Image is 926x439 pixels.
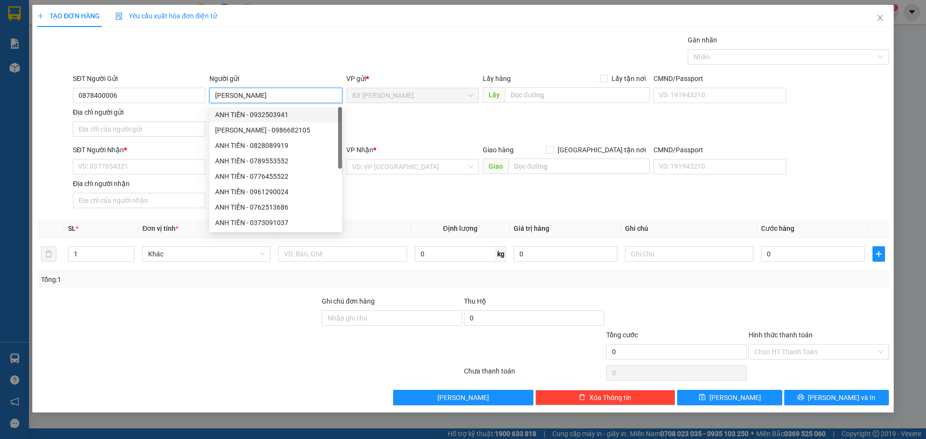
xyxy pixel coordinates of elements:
[115,13,123,20] img: icon
[514,225,549,232] span: Giá trị hàng
[215,217,336,228] div: ANH TIẾN - 0373091037
[215,140,336,151] div: ANH TIẾN - 0828089919
[514,246,617,262] input: 0
[215,202,336,213] div: ANH TIẾN - 0762513686
[346,146,373,154] span: VP Nhận
[867,5,894,32] button: Close
[709,392,761,403] span: [PERSON_NAME]
[148,247,265,261] span: Khác
[215,186,336,197] div: ANH TIẾN - 0961290024
[808,392,875,403] span: [PERSON_NAME] và In
[209,169,342,184] div: ANH TIẾN - 0776455522
[142,225,178,232] span: Đơn vị tính
[215,156,336,166] div: ANH TIẾN - 0789553552
[215,125,336,135] div: [PERSON_NAME] - 0986682105
[654,145,786,155] div: CMND/Passport
[508,159,650,174] input: Dọc đường
[761,225,794,232] span: Cước hàng
[463,366,605,383] div: Chưa thanh toán
[589,392,631,403] span: Xóa Thông tin
[73,73,205,84] div: SĐT Người Gửi
[876,14,884,22] span: close
[352,88,473,103] span: BX Cao Lãnh
[215,109,336,120] div: ANH TIẾN - 0932503941
[73,121,205,137] input: Địa chỉ của người gửi
[37,13,44,19] span: plus
[443,225,477,232] span: Định lượng
[278,246,407,262] input: VD: Bàn, Ghế
[554,145,650,155] span: [GEOGRAPHIC_DATA] tận nơi
[535,390,676,405] button: deleteXóa Thông tin
[73,178,205,189] div: Địa chỉ người nhận
[873,250,885,258] span: plus
[209,215,342,230] div: ANH TIẾN - 0373091037
[37,12,100,20] span: TẠO ĐƠN HÀNG
[749,331,813,339] label: Hình thức thanh toán
[209,184,342,200] div: ANH TIẾN - 0961290024
[73,145,205,155] div: SĐT Người Nhận
[483,87,505,103] span: Lấy
[688,36,717,44] label: Gán nhãn
[209,73,342,84] div: Người gửi
[73,107,205,118] div: Địa chỉ người gửi
[346,73,479,84] div: VP gửi
[209,122,342,138] div: NGUYỄN ANH TIẾN - 0986682105
[115,12,217,20] span: Yêu cầu xuất hóa đơn điện tử
[677,390,782,405] button: save[PERSON_NAME]
[41,246,56,262] button: delete
[215,171,336,182] div: ANH TIẾN - 0776455522
[654,73,786,84] div: CMND/Passport
[872,246,885,262] button: plus
[41,274,357,285] div: Tổng: 1
[784,390,889,405] button: printer[PERSON_NAME] và In
[322,310,462,326] input: Ghi chú đơn hàng
[437,392,489,403] span: [PERSON_NAME]
[393,390,533,405] button: [PERSON_NAME]
[483,75,511,82] span: Lấy hàng
[322,297,375,305] label: Ghi chú đơn hàng
[505,87,650,103] input: Dọc đường
[625,246,753,262] input: Ghi Chú
[209,107,342,122] div: ANH TIẾN - 0932503941
[68,225,76,232] span: SL
[797,394,804,401] span: printer
[464,297,486,305] span: Thu Hộ
[73,193,205,208] input: Địa chỉ của người nhận
[579,394,586,401] span: delete
[483,146,514,154] span: Giao hàng
[608,73,650,84] span: Lấy tận nơi
[483,159,508,174] span: Giao
[699,394,706,401] span: save
[496,246,506,262] span: kg
[209,138,342,153] div: ANH TIẾN - 0828089919
[606,331,638,339] span: Tổng cước
[209,153,342,169] div: ANH TIẾN - 0789553552
[621,219,757,238] th: Ghi chú
[209,200,342,215] div: ANH TIẾN - 0762513686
